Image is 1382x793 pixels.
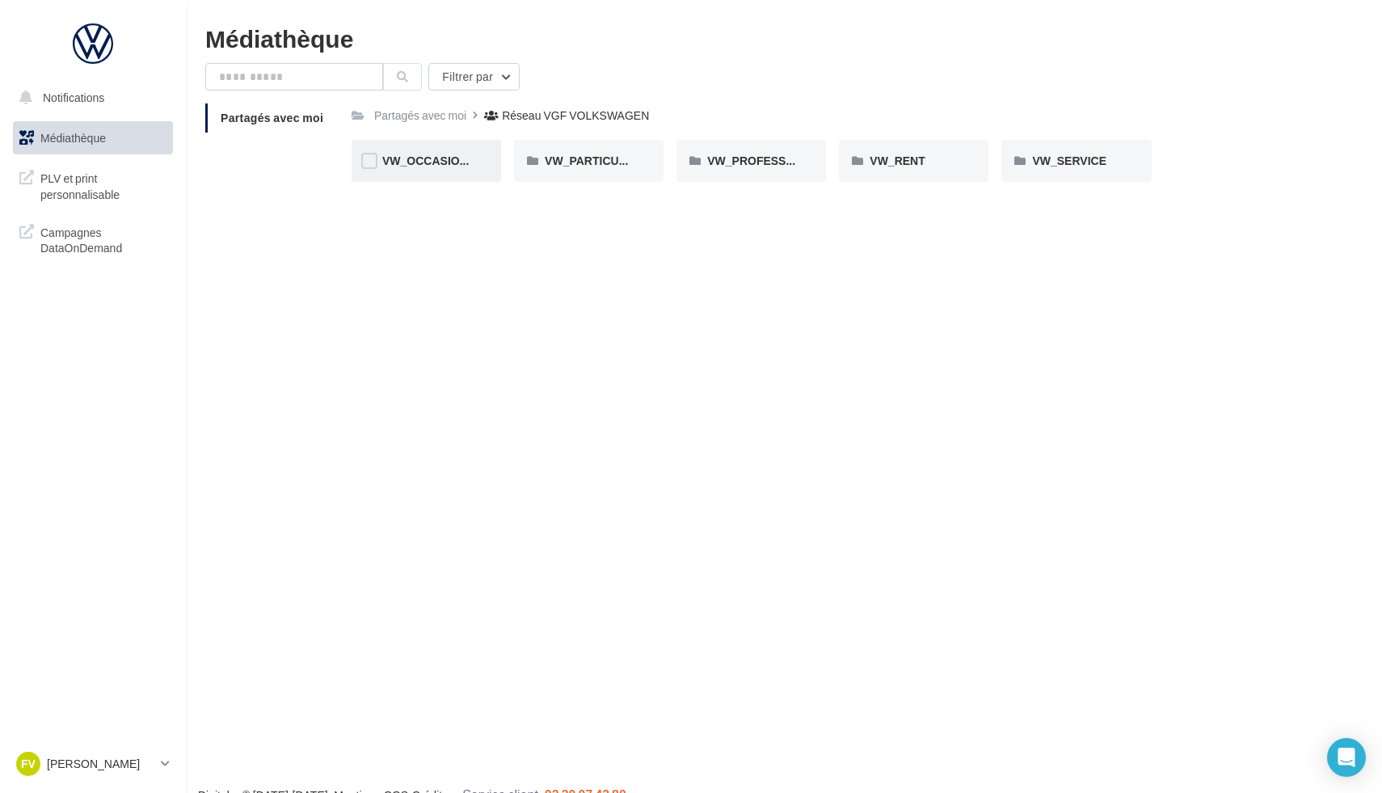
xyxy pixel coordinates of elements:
[10,81,170,115] button: Notifications
[10,121,176,155] a: Médiathèque
[40,131,106,145] span: Médiathèque
[221,111,323,124] span: Partagés avec moi
[43,91,104,104] span: Notifications
[40,221,166,256] span: Campagnes DataOnDemand
[10,161,176,209] a: PLV et print personnalisable
[205,26,1363,50] div: Médiathèque
[870,154,925,167] span: VW_RENT
[707,154,836,167] span: VW_PROFESSIONNELS
[428,63,520,91] button: Filtrer par
[47,756,154,772] p: [PERSON_NAME]
[1327,738,1366,777] div: Open Intercom Messenger
[40,167,166,202] span: PLV et print personnalisable
[13,749,173,779] a: FV [PERSON_NAME]
[502,108,649,124] div: Réseau VGF VOLKSWAGEN
[1032,154,1106,167] span: VW_SERVICE
[10,215,176,263] a: Campagnes DataOnDemand
[374,108,466,124] div: Partagés avec moi
[545,154,652,167] span: VW_PARTICULIERS
[382,154,548,167] span: VW_OCCASIONS_GARANTIES
[21,756,36,772] span: FV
